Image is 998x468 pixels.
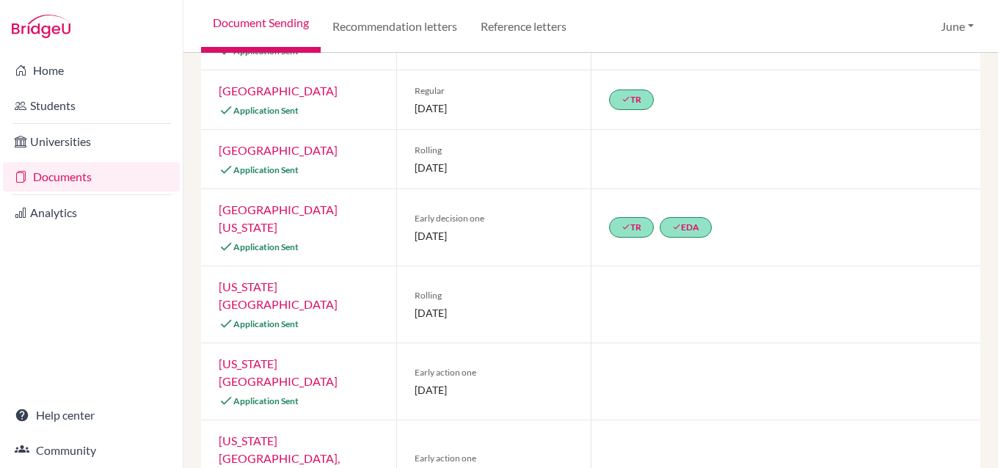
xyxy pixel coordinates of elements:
[219,357,338,388] a: [US_STATE][GEOGRAPHIC_DATA]
[415,305,574,321] span: [DATE]
[622,95,630,103] i: done
[233,395,299,406] span: Application Sent
[233,164,299,175] span: Application Sent
[219,143,338,157] a: [GEOGRAPHIC_DATA]
[609,89,654,110] a: doneTR
[3,198,180,227] a: Analytics
[415,382,574,398] span: [DATE]
[415,100,574,116] span: [DATE]
[415,289,574,302] span: Rolling
[233,318,299,329] span: Application Sent
[3,91,180,120] a: Students
[415,228,574,244] span: [DATE]
[415,212,574,225] span: Early decision one
[219,202,338,234] a: [GEOGRAPHIC_DATA][US_STATE]
[415,452,574,465] span: Early action one
[12,15,70,38] img: Bridge-U
[219,84,338,98] a: [GEOGRAPHIC_DATA]
[3,436,180,465] a: Community
[3,162,180,191] a: Documents
[609,217,654,238] a: doneTR
[622,222,630,231] i: done
[3,401,180,430] a: Help center
[415,366,574,379] span: Early action one
[660,217,712,238] a: doneEDA
[934,12,980,40] button: June
[3,56,180,85] a: Home
[415,84,574,98] span: Regular
[3,127,180,156] a: Universities
[415,144,574,157] span: Rolling
[672,222,681,231] i: done
[233,105,299,116] span: Application Sent
[233,241,299,252] span: Application Sent
[219,279,338,311] a: [US_STATE][GEOGRAPHIC_DATA]
[415,160,574,175] span: [DATE]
